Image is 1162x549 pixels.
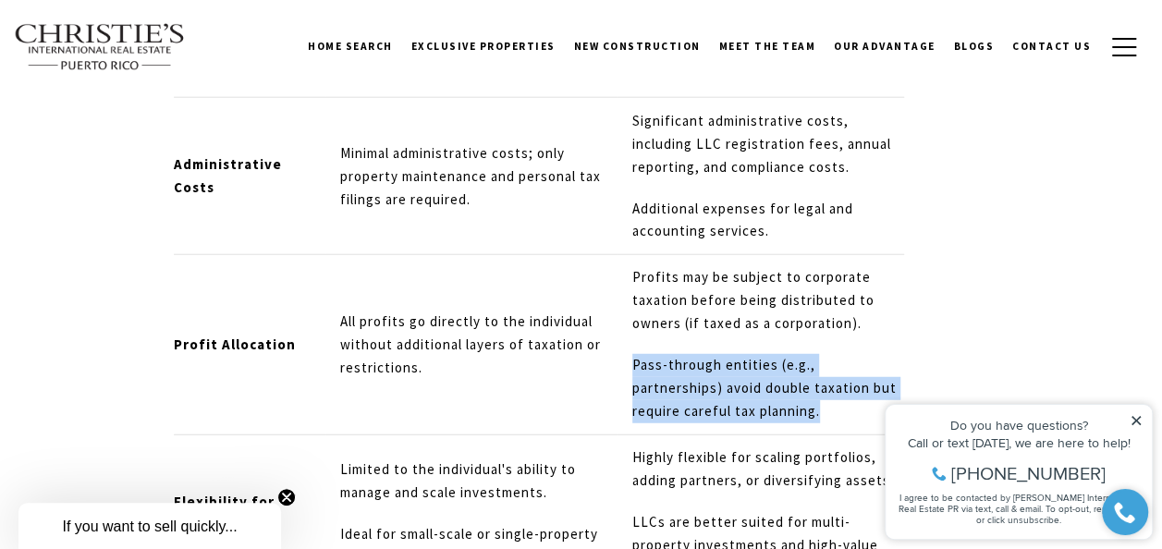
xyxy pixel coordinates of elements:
[710,23,826,69] a: Meet the Team
[632,198,905,244] p: Additional expenses for legal and accounting services.
[834,40,936,53] span: Our Advantage
[174,155,282,196] strong: Administrative Costs
[1012,40,1091,53] span: Contact Us
[402,23,565,69] a: Exclusive Properties
[299,23,402,69] a: Home Search
[945,23,1004,69] a: Blogs
[23,114,263,149] span: I agree to be contacted by [PERSON_NAME] International Real Estate PR via text, call & email. To ...
[340,458,601,505] p: Limited to the individual's ability to manage and scale investments.
[14,23,186,71] img: Christie's International Real Estate text transparent background
[1100,20,1148,74] button: button
[411,40,556,53] span: Exclusive Properties
[19,42,267,55] div: Do you have questions?
[632,266,905,335] p: Profits may be subject to corporate taxation before being distributed to owners (if taxed as a co...
[174,335,296,353] strong: Profit Allocation
[76,87,230,105] span: [PHONE_NUMBER]
[1003,23,1100,69] a: Contact Us
[825,23,945,69] a: Our Advantage
[340,311,601,380] p: All profits go directly to the individual without additional layers of taxation or restrictions.
[954,40,995,53] span: Blogs
[574,40,701,53] span: New Construction
[565,23,710,69] a: New Construction
[632,110,905,179] p: Significant administrative costs, including LLC registration fees, annual reporting, and complian...
[19,59,267,72] div: Call or text [DATE], we are here to help!
[632,354,905,423] p: Pass-through entities (e.g., partnerships) avoid double taxation but require careful tax planning.
[277,488,296,506] button: Close teaser
[62,518,237,534] span: If you want to sell quickly...
[18,503,281,549] div: If you want to sell quickly... Close teaser
[632,446,905,493] p: Highly flexible for scaling portfolios, adding partners, or diversifying assets.
[174,493,275,533] strong: Flexibility for Investors
[340,142,601,212] p: Minimal administrative costs; only property maintenance and personal tax filings are required.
